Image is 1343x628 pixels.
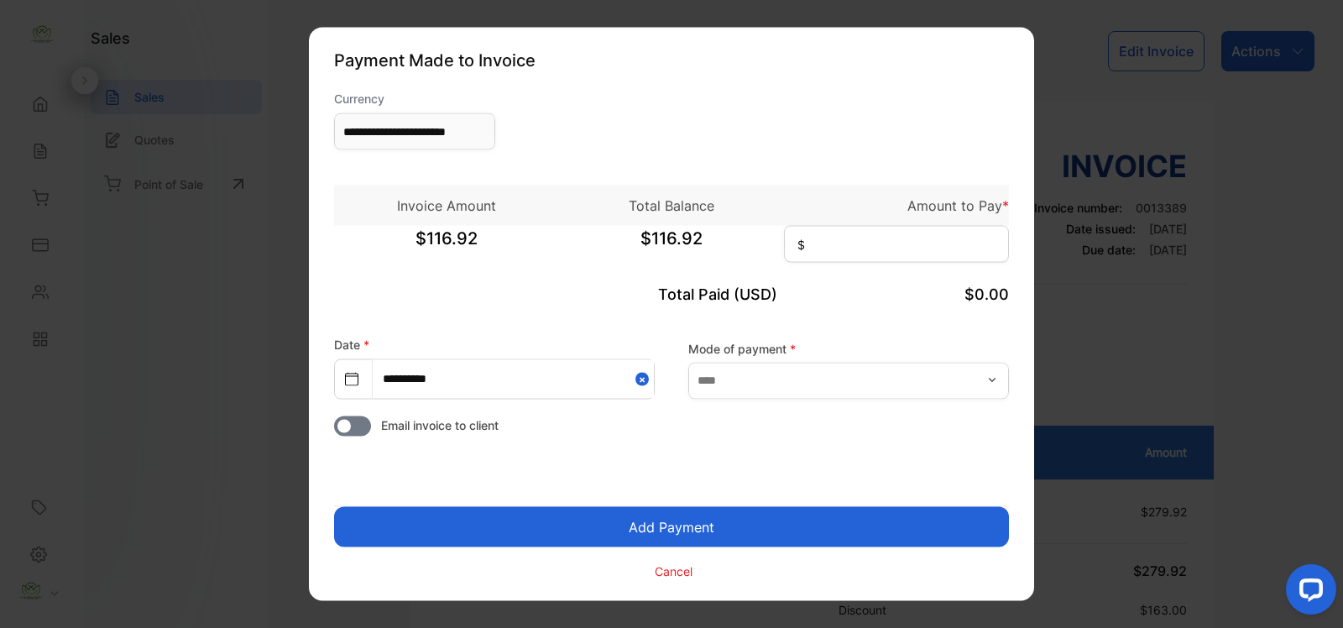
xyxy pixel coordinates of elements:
span: $116.92 [559,226,784,268]
label: Currency [334,90,495,107]
iframe: LiveChat chat widget [1272,557,1343,628]
span: $0.00 [964,285,1009,303]
button: Close [635,360,654,398]
label: Mode of payment [688,339,1009,357]
span: Email invoice to client [381,416,499,434]
p: Amount to Pay [784,196,1009,216]
span: $ [797,236,805,254]
button: Add Payment [334,507,1009,547]
p: Invoice Amount [334,196,559,216]
label: Date [334,338,369,352]
p: Cancel [655,562,692,579]
p: Total Balance [559,196,784,216]
p: Payment Made to Invoice [334,48,1009,73]
span: $116.92 [334,226,559,268]
p: Total Paid (USD) [559,283,784,306]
